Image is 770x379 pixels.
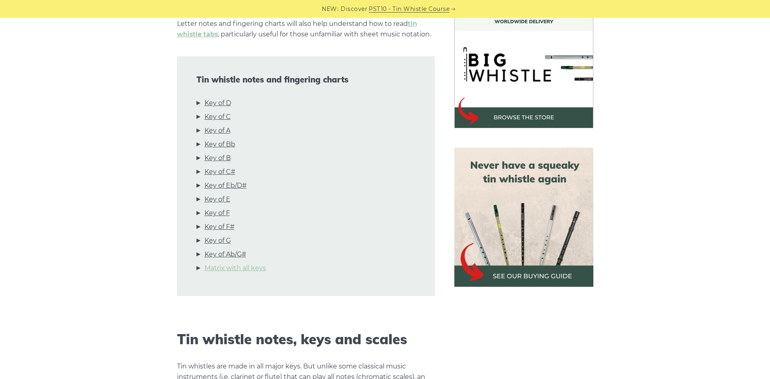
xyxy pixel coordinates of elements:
[205,180,247,191] a: Key of Eb/D#
[205,263,266,273] a: Matrix with all keys
[205,194,230,205] a: Key of E
[341,4,367,14] span: Discover
[205,235,231,246] a: Key of G
[205,98,231,108] a: Key of D
[322,4,338,14] span: NEW:
[205,208,230,218] a: Key of F
[196,75,416,85] span: Tin whistle notes and fingering charts
[205,153,231,163] a: Key of B
[205,112,231,122] a: Key of C
[205,167,235,177] a: Key of C#
[369,4,449,14] a: PST10 - Tin Whistle Course
[205,139,235,150] a: Key of Bb
[177,331,435,348] h2: Tin whistle notes, keys and scales
[205,249,246,260] a: Key of Ab/G#
[205,125,230,136] a: Key of A
[205,222,234,232] a: Key of F#
[454,148,593,287] img: tin whistle buying guide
